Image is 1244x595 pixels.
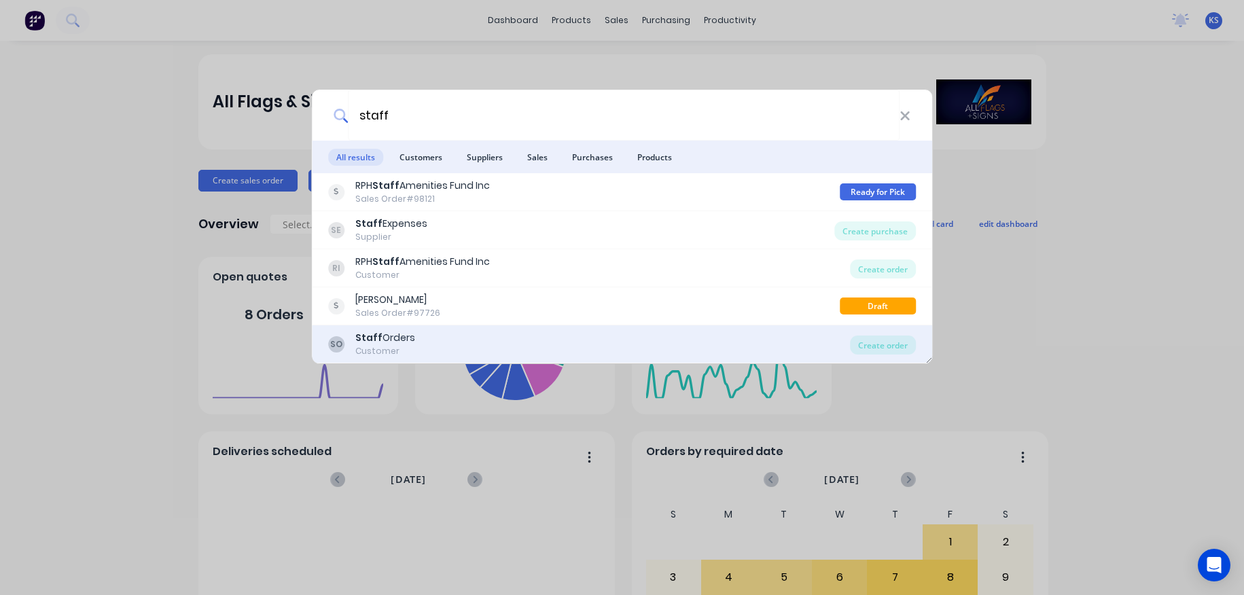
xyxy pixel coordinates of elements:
[1198,549,1230,581] div: Open Intercom Messenger
[850,259,916,278] div: Create order
[328,260,344,276] div: RI
[355,217,383,230] b: Staff
[355,231,427,243] div: Supplier
[355,331,383,344] b: Staff
[834,221,916,240] div: Create purchase
[850,336,916,355] div: Create order
[629,149,680,166] span: Products
[355,331,415,345] div: Orders
[328,336,344,353] div: SO
[459,149,511,166] span: Suppliers
[348,90,900,141] input: Start typing a customer or supplier name to create a new order...
[355,345,415,357] div: Customer
[355,293,440,307] div: [PERSON_NAME]
[564,149,621,166] span: Purchases
[372,179,399,192] b: Staff
[328,222,344,238] div: SE
[372,255,399,268] b: Staff
[840,183,916,200] div: Ready for Pick Up
[328,149,383,166] span: All results
[355,193,490,205] div: Sales Order #98121
[355,255,490,269] div: RPH Amenities Fund Inc
[840,297,916,314] div: Draft
[355,179,490,193] div: RPH Amenities Fund Inc
[355,217,427,231] div: Expenses
[391,149,450,166] span: Customers
[355,307,440,319] div: Sales Order #97726
[355,269,490,281] div: Customer
[519,149,556,166] span: Sales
